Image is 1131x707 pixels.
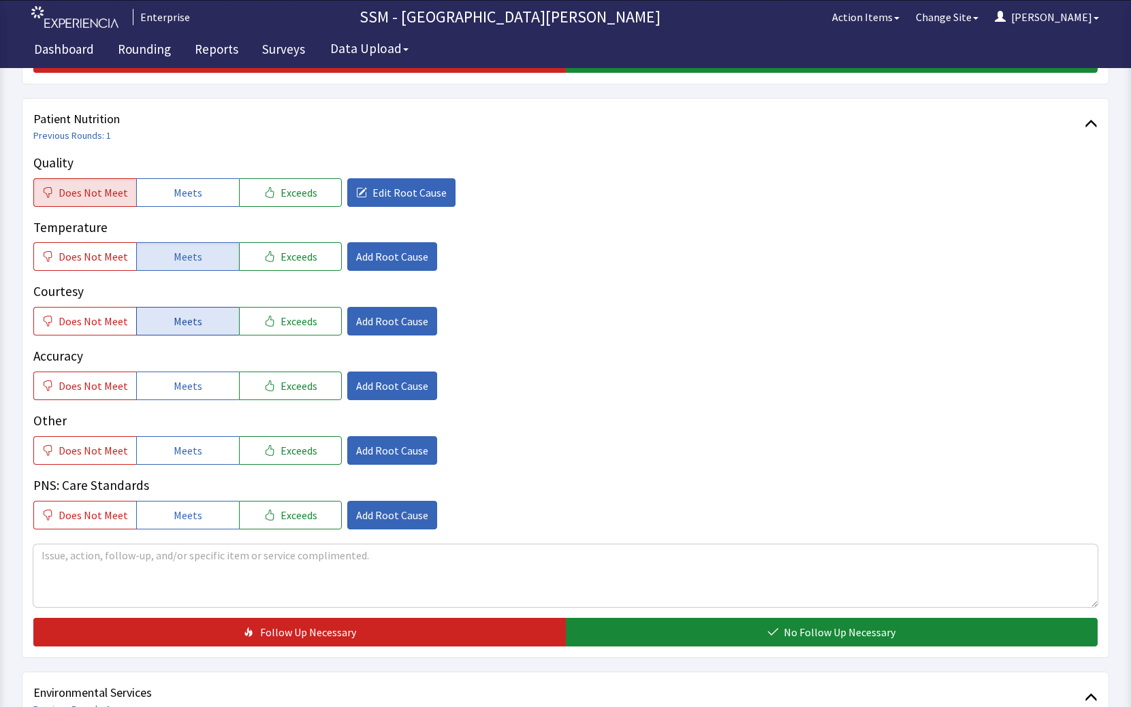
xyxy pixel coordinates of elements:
[33,110,1085,129] span: Patient Nutrition
[33,307,136,335] button: Does Not Meet
[33,411,1098,431] p: Other
[59,507,128,523] span: Does Not Meet
[59,248,128,265] span: Does Not Meet
[31,6,118,29] img: experiencia_logo.png
[281,507,317,523] span: Exceeds
[347,436,437,465] button: Add Root Cause
[33,436,136,465] button: Does Not Meet
[33,501,136,529] button: Does Not Meet
[136,501,239,529] button: Meets
[174,248,202,265] span: Meets
[908,3,987,31] button: Change Site
[136,178,239,207] button: Meets
[33,683,1085,702] span: Environmental Services
[347,307,437,335] button: Add Root Cause
[136,436,239,465] button: Meets
[133,9,190,25] div: Enterprise
[322,36,417,61] button: Data Upload
[33,372,136,400] button: Does Not Meet
[347,178,456,207] button: Edit Root Cause
[356,248,428,265] span: Add Root Cause
[33,153,1098,173] p: Quality
[33,346,1098,366] p: Accuracy
[33,282,1098,301] p: Courtesy
[987,3,1107,31] button: [PERSON_NAME]
[33,178,136,207] button: Does Not Meet
[252,34,315,68] a: Surveys
[566,618,1098,646] button: No Follow Up Necessary
[372,184,447,201] span: Edit Root Cause
[239,501,342,529] button: Exceeds
[281,442,317,459] span: Exceeds
[136,242,239,271] button: Meets
[281,184,317,201] span: Exceeds
[195,6,824,28] p: SSM - [GEOGRAPHIC_DATA][PERSON_NAME]
[185,34,249,68] a: Reports
[108,34,181,68] a: Rounding
[59,313,128,329] span: Does Not Meet
[239,436,342,465] button: Exceeds
[281,378,317,394] span: Exceeds
[174,184,202,201] span: Meets
[33,618,566,646] button: Follow Up Necessary
[59,184,128,201] span: Does Not Meet
[356,507,428,523] span: Add Root Cause
[33,242,136,271] button: Does Not Meet
[784,624,895,640] span: No Follow Up Necessary
[239,307,342,335] button: Exceeds
[347,372,437,400] button: Add Root Cause
[174,442,202,459] span: Meets
[59,442,128,459] span: Does Not Meet
[174,313,202,329] span: Meets
[174,507,202,523] span: Meets
[33,476,1098,495] p: PNS: Care Standards
[356,442,428,459] span: Add Root Cause
[239,372,342,400] button: Exceeds
[347,501,437,529] button: Add Root Cause
[824,3,908,31] button: Action Items
[174,378,202,394] span: Meets
[347,242,437,271] button: Add Root Cause
[33,218,1098,237] p: Temperature
[136,372,239,400] button: Meets
[260,624,356,640] span: Follow Up Necessary
[24,34,104,68] a: Dashboard
[356,378,428,394] span: Add Root Cause
[59,378,128,394] span: Does Not Meet
[239,178,342,207] button: Exceeds
[239,242,342,271] button: Exceeds
[136,307,239,335] button: Meets
[33,129,111,142] a: Previous Rounds: 1
[281,248,317,265] span: Exceeds
[356,313,428,329] span: Add Root Cause
[281,313,317,329] span: Exceeds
